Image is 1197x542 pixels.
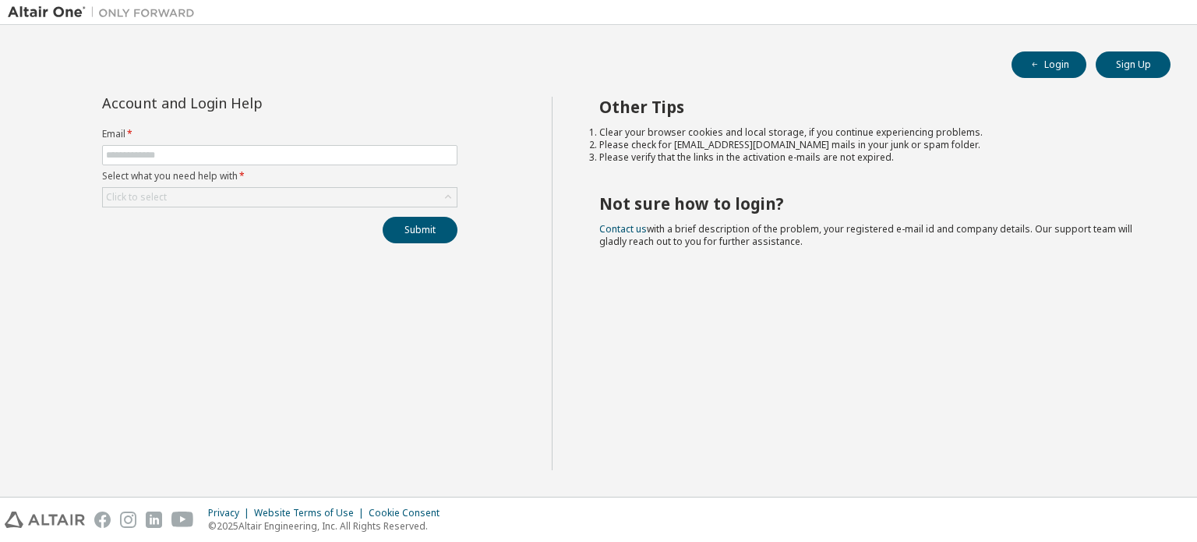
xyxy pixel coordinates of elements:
[102,170,457,182] label: Select what you need help with
[106,191,167,204] div: Click to select
[383,217,457,243] button: Submit
[599,193,1143,214] h2: Not sure how to login?
[94,512,111,528] img: facebook.svg
[599,151,1143,164] li: Please verify that the links in the activation e-mails are not expired.
[599,139,1143,151] li: Please check for [EMAIL_ADDRESS][DOMAIN_NAME] mails in your junk or spam folder.
[208,519,449,533] p: © 2025 Altair Engineering, Inc. All Rights Reserved.
[8,5,203,20] img: Altair One
[599,126,1143,139] li: Clear your browser cookies and local storage, if you continue experiencing problems.
[599,222,1132,248] span: with a brief description of the problem, your registered e-mail id and company details. Our suppo...
[599,222,647,236] a: Contact us
[369,507,449,519] div: Cookie Consent
[599,97,1143,117] h2: Other Tips
[208,507,254,519] div: Privacy
[1096,51,1171,78] button: Sign Up
[5,512,85,528] img: altair_logo.svg
[120,512,136,528] img: instagram.svg
[102,97,387,109] div: Account and Login Help
[1012,51,1086,78] button: Login
[254,507,369,519] div: Website Terms of Use
[102,128,457,140] label: Email
[171,512,194,528] img: youtube.svg
[146,512,162,528] img: linkedin.svg
[103,188,457,207] div: Click to select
